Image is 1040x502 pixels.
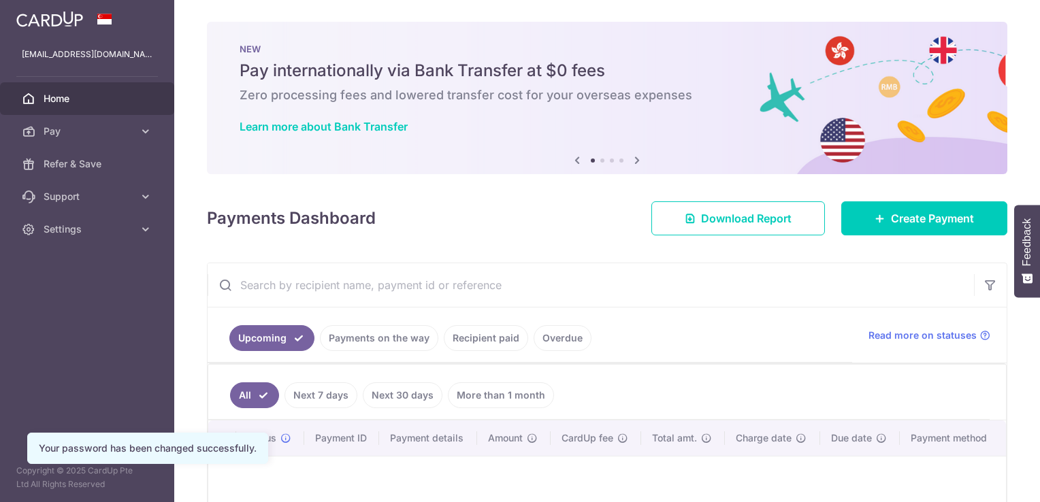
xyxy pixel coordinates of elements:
p: [EMAIL_ADDRESS][DOMAIN_NAME] [22,48,152,61]
span: Total amt. [652,431,697,445]
a: Read more on statuses [868,329,990,342]
span: Support [44,190,133,203]
button: Feedback - Show survey [1014,205,1040,297]
th: Payment ID [304,420,380,456]
span: CardUp fee [562,431,613,445]
a: Create Payment [841,201,1007,235]
a: All [230,382,279,408]
a: Next 7 days [285,382,357,408]
h6: Zero processing fees and lowered transfer cost for your overseas expenses [240,87,975,103]
span: Refer & Save [44,157,133,171]
span: Create Payment [891,210,974,227]
span: Pay [44,124,133,138]
p: NEW [240,44,975,54]
iframe: Opens a widget where you can find more information [953,461,1026,495]
a: Recipient paid [444,325,528,351]
div: Your password has been changed successfully. [39,441,257,455]
h5: Pay internationally via Bank Transfer at $0 fees [240,60,975,82]
span: Read more on statuses [868,329,977,342]
a: Learn more about Bank Transfer [240,120,408,133]
span: Download Report [701,210,792,227]
a: Download Report [651,201,825,235]
span: Due date [831,431,872,445]
span: Status [247,431,276,445]
a: Payments on the way [320,325,438,351]
span: Amount [488,431,523,445]
span: Feedback [1021,218,1033,266]
th: Payment details [379,420,477,456]
a: Upcoming [229,325,314,351]
input: Search by recipient name, payment id or reference [208,263,974,307]
img: Bank transfer banner [207,22,1007,174]
img: CardUp [16,11,83,27]
th: Payment method [900,420,1006,456]
span: Home [44,92,133,105]
span: Settings [44,222,133,236]
a: More than 1 month [448,382,554,408]
span: Charge date [736,431,792,445]
h4: Payments Dashboard [207,206,376,231]
a: Next 30 days [363,382,442,408]
a: Overdue [534,325,591,351]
